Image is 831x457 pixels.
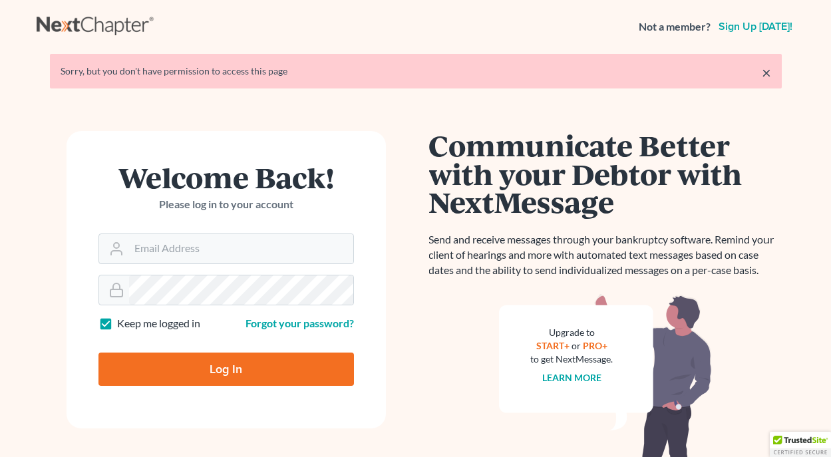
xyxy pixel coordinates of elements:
a: × [762,65,771,80]
p: Please log in to your account [98,197,354,212]
label: Keep me logged in [117,316,200,331]
strong: Not a member? [639,19,711,35]
span: or [572,340,581,351]
p: Send and receive messages through your bankruptcy software. Remind your client of hearings and mo... [429,232,782,278]
h1: Communicate Better with your Debtor with NextMessage [429,131,782,216]
input: Log In [98,353,354,386]
a: START+ [536,340,570,351]
a: Sign up [DATE]! [716,21,795,32]
a: PRO+ [583,340,607,351]
h1: Welcome Back! [98,163,354,192]
input: Email Address [129,234,353,263]
a: Learn more [542,372,601,383]
div: TrustedSite Certified [770,432,831,457]
div: Upgrade to [531,326,613,339]
a: Forgot your password? [246,317,354,329]
div: to get NextMessage. [531,353,613,366]
div: Sorry, but you don't have permission to access this page [61,65,771,78]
